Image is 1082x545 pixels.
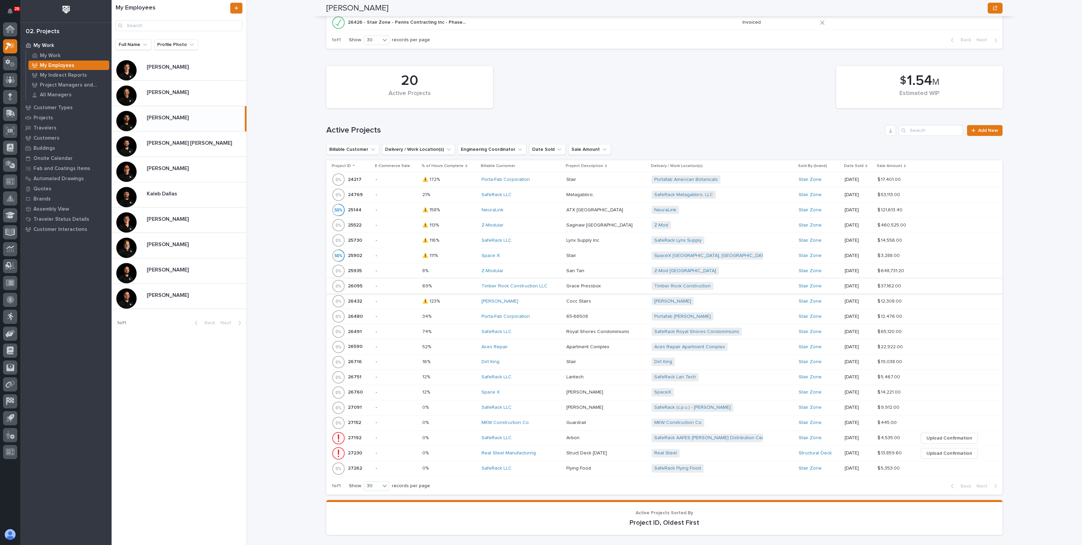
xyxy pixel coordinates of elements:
p: 0% [422,434,430,441]
a: Structural Deck [799,450,832,456]
a: Porta-Fab Corporation [481,177,530,183]
p: 26716 [348,358,363,365]
p: 0% [422,419,430,426]
a: Traveler Status Details [20,214,112,224]
a: Quotes [20,184,112,194]
p: - [376,359,417,365]
a: Porta-Fab Corporation [481,314,530,319]
p: [DATE] [845,450,872,456]
p: Brands [33,196,51,202]
p: My Indirect Reports [40,72,87,78]
a: Real Steel Manufacturing [481,450,536,456]
p: [DATE] [845,222,872,228]
p: My Work [33,43,54,49]
a: Space X [481,253,500,259]
a: [PERSON_NAME][PERSON_NAME] [112,258,246,284]
a: Customers [20,133,112,143]
p: [DATE] [845,177,872,183]
p: [DATE] [845,314,872,319]
p: $ 22,922.00 [877,343,904,350]
span: Add New [978,128,998,133]
p: 26432 [348,297,363,304]
p: Apartment Complex [566,343,611,350]
a: Kaleb DallasKaleb Dallas [112,182,246,208]
a: Assembly View [20,204,112,214]
p: [DATE] [845,435,872,441]
p: Project Managers and Engineers [40,82,107,88]
p: $ 14,221.00 [877,388,902,395]
a: Stair Zone [799,405,822,410]
a: Stair Zone [799,344,822,350]
p: $ 445.00 [877,419,898,426]
p: Guardrail [566,419,587,426]
p: Stair [566,358,578,365]
p: $ 13,859.60 [877,449,903,456]
p: [DATE] [845,466,872,471]
p: 26751 [348,373,363,380]
button: Full Name [116,39,151,50]
div: 30 [364,37,380,44]
a: [PERSON_NAME] [481,299,518,304]
p: 74% [422,328,433,335]
p: [DATE] [845,299,872,304]
a: Stair Zone [799,192,822,198]
a: [PERSON_NAME][PERSON_NAME] [112,157,246,182]
button: Next [974,37,1003,43]
p: [PERSON_NAME] [147,291,190,299]
button: Delivery / Work Location(s) [382,144,455,155]
p: 25144 [348,206,363,213]
p: 27262 [348,464,363,471]
button: Upload Confirmation [921,433,978,444]
a: Travelers [20,123,112,133]
p: Cocc Stairs [566,297,592,304]
p: [DATE] [845,253,872,259]
span: Back [957,483,971,489]
p: 24217 [348,175,363,183]
p: Royal Shores Condominiums [566,328,631,335]
a: [PERSON_NAME] [654,299,691,304]
span: Upload Confirmation [926,434,972,442]
p: - [376,238,417,243]
p: [DATE] [845,389,872,395]
tr: 2676026760 -12%12% Space X [PERSON_NAME][PERSON_NAME] SpaceX Stair Zone [DATE]$ 14,221.00$ 14,221.00 [326,385,1003,400]
a: Project Managers and Engineers [26,80,112,90]
tr: 2421724217 -⚠️ 172%⚠️ 172% Porta-Fab Corporation StairStair Portafab American Botanicals Stair Zo... [326,172,1003,187]
p: 26480 [348,312,364,319]
button: Engineering Coordinator [458,144,526,155]
span: Next [977,37,991,43]
p: 25730 [348,236,363,243]
p: 24769 [348,191,364,198]
button: users-avatar [3,527,17,542]
p: Stair [566,252,578,259]
p: [PERSON_NAME] [147,240,190,248]
p: records per page [392,37,430,43]
p: 52% [422,343,432,350]
p: $ 17,401.00 [877,175,902,183]
p: [DATE] [845,238,872,243]
p: All Managers [40,92,72,98]
p: - [376,207,417,213]
p: $ 5,353.00 [877,464,901,471]
p: 0% [422,449,430,456]
img: Workspace Logo [60,3,72,16]
p: 26590 [348,342,364,350]
p: Lantech [566,373,585,380]
p: - [376,435,417,441]
p: ⚠️ 158% [422,206,441,213]
a: SafeRack LLC [481,238,512,243]
a: [PERSON_NAME][PERSON_NAME] [112,106,246,132]
p: Lynx Supply Inc [566,236,601,243]
a: Z-Modular [481,222,503,228]
a: Portafab American Botanicals [654,177,718,183]
a: Fab and Coatings Items [20,163,112,173]
div: Search [116,20,242,31]
p: [DATE] [845,283,872,289]
p: Fab and Coatings Items [33,166,90,172]
p: [PERSON_NAME] [566,403,605,410]
p: ⚠️ 113% [422,221,440,228]
a: Aces Repair Apartment Complex [654,344,725,350]
a: My Employees [26,61,112,70]
p: 25935 [348,267,363,274]
p: My Work [40,53,61,59]
span: Upload Confirmation [926,449,972,457]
